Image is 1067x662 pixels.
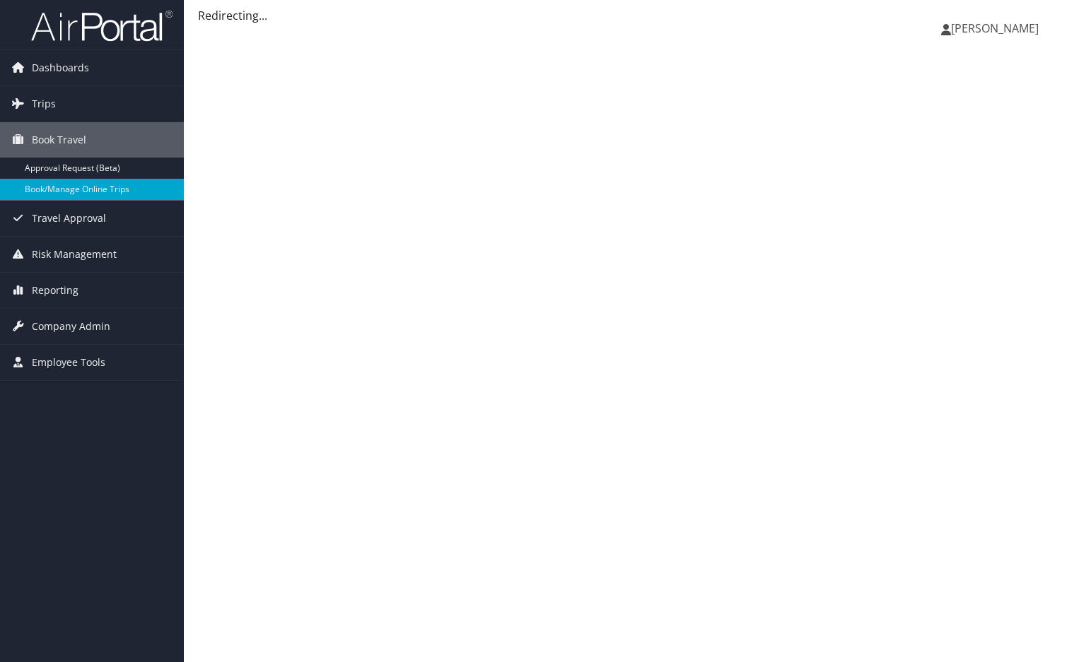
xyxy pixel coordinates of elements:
span: Travel Approval [32,201,106,236]
span: Reporting [32,273,78,308]
div: Redirecting... [198,7,1053,24]
span: Risk Management [32,237,117,272]
span: Dashboards [32,50,89,85]
a: [PERSON_NAME] [941,7,1053,49]
span: Book Travel [32,122,86,158]
span: Employee Tools [32,345,105,380]
span: Company Admin [32,309,110,344]
span: [PERSON_NAME] [951,20,1039,36]
img: airportal-logo.png [31,9,173,42]
span: Trips [32,86,56,122]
